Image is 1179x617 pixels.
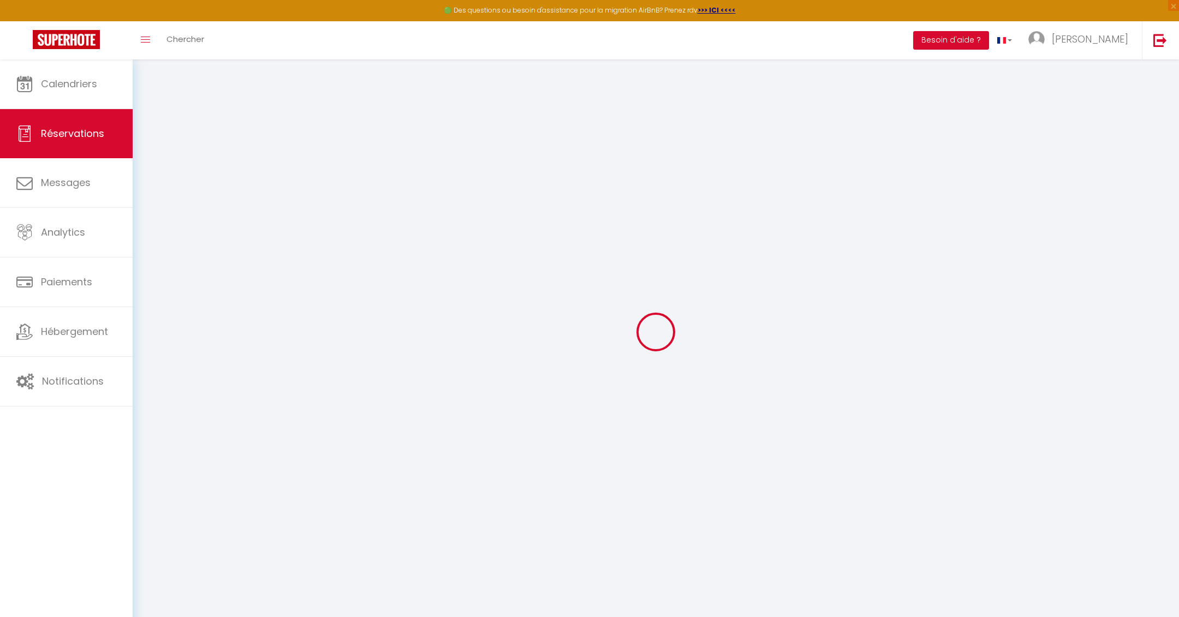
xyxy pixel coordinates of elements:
[41,176,91,189] span: Messages
[158,21,212,59] a: Chercher
[698,5,736,15] a: >>> ICI <<<<
[41,275,92,289] span: Paiements
[166,33,204,45] span: Chercher
[33,30,100,49] img: Super Booking
[41,225,85,239] span: Analytics
[42,374,104,388] span: Notifications
[41,77,97,91] span: Calendriers
[1153,33,1167,47] img: logout
[1052,32,1128,46] span: [PERSON_NAME]
[41,325,108,338] span: Hébergement
[1028,31,1045,47] img: ...
[41,127,104,140] span: Réservations
[1020,21,1142,59] a: ... [PERSON_NAME]
[913,31,989,50] button: Besoin d'aide ?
